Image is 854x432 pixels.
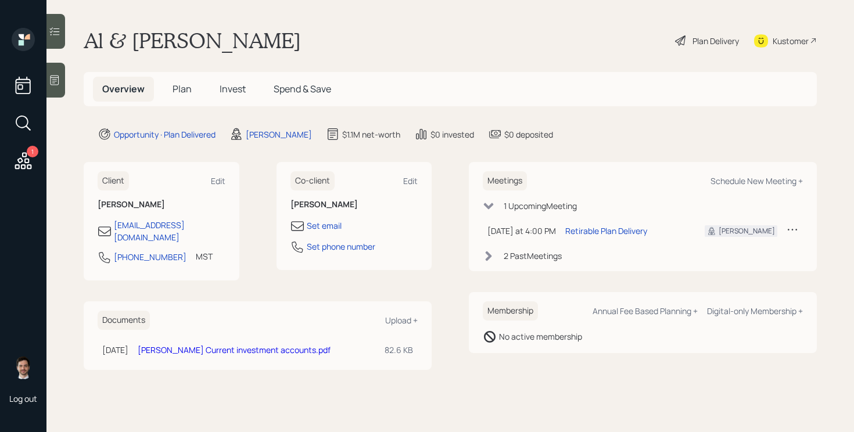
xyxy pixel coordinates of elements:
div: [PHONE_NUMBER] [114,251,186,263]
div: $1.1M net-worth [342,128,400,141]
div: 1 Upcoming Meeting [504,200,577,212]
div: MST [196,250,213,262]
span: Spend & Save [274,82,331,95]
h6: Membership [483,301,538,321]
h6: Documents [98,311,150,330]
div: [PERSON_NAME] [719,226,775,236]
div: [DATE] [102,344,128,356]
div: [EMAIL_ADDRESS][DOMAIN_NAME] [114,219,225,243]
div: Upload + [385,315,418,326]
div: Annual Fee Based Planning + [593,305,698,316]
span: Overview [102,82,145,95]
img: jonah-coleman-headshot.png [12,356,35,379]
div: Kustomer [773,35,809,47]
div: 2 Past Meeting s [504,250,562,262]
div: 82.6 KB [385,344,413,356]
div: Set email [307,219,342,232]
a: [PERSON_NAME] Current investment accounts.pdf [138,344,331,355]
span: Plan [173,82,192,95]
h1: Al & [PERSON_NAME] [84,28,301,53]
div: Opportunity · Plan Delivered [114,128,216,141]
div: Schedule New Meeting + [711,175,803,186]
h6: Meetings [483,171,527,190]
div: No active membership [499,330,582,343]
h6: Client [98,171,129,190]
h6: [PERSON_NAME] [290,200,418,210]
div: 1 [27,146,38,157]
div: Retirable Plan Delivery [565,225,647,237]
div: Set phone number [307,240,375,253]
div: Edit [403,175,418,186]
h6: [PERSON_NAME] [98,200,225,210]
h6: Co-client [290,171,335,190]
div: Digital-only Membership + [707,305,803,316]
div: Edit [211,175,225,186]
span: Invest [220,82,246,95]
div: $0 invested [430,128,474,141]
div: Plan Delivery [692,35,739,47]
div: Log out [9,393,37,404]
div: $0 deposited [504,128,553,141]
div: [DATE] at 4:00 PM [487,225,556,237]
div: [PERSON_NAME] [246,128,312,141]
